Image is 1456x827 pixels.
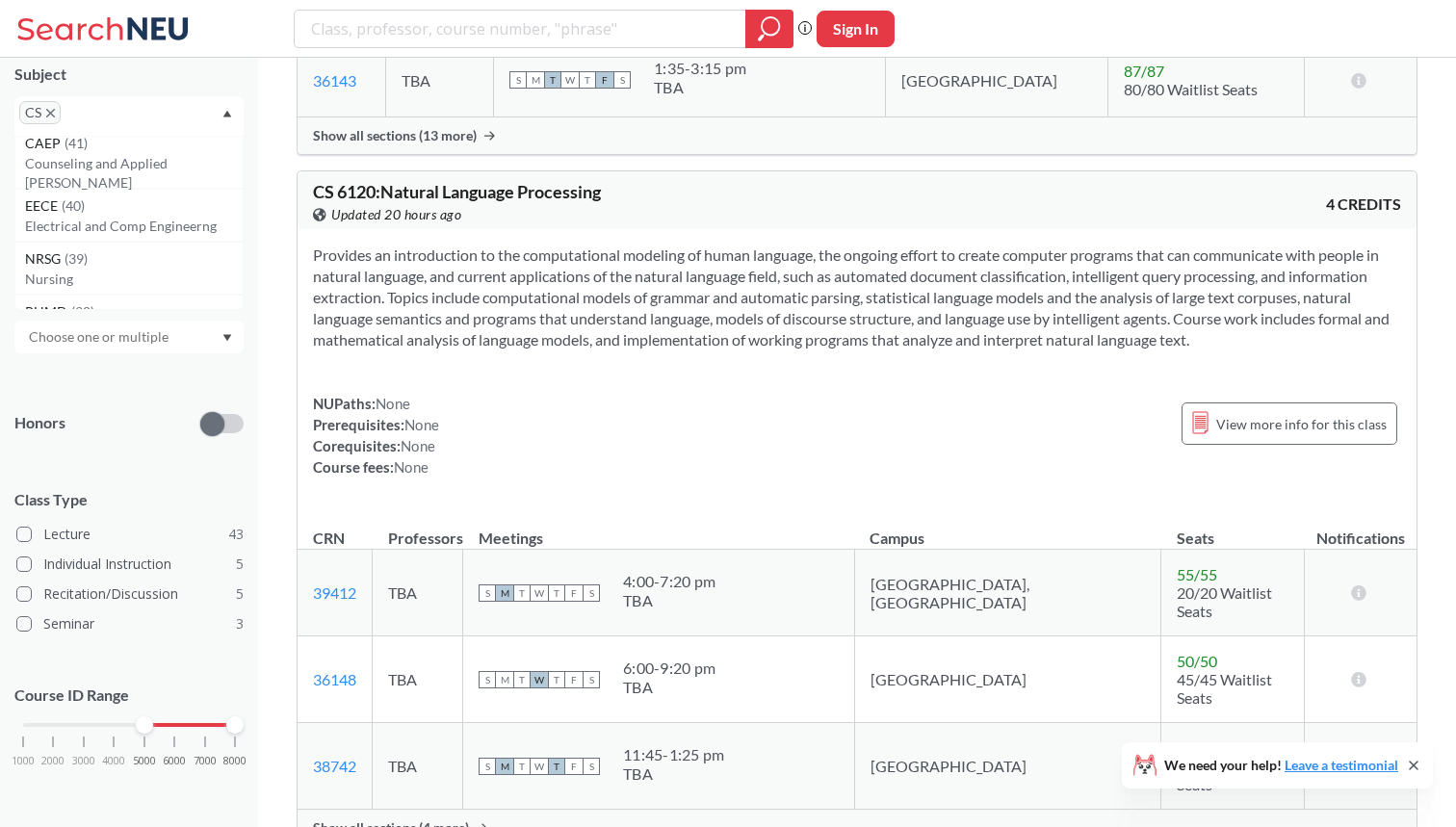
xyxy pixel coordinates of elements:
span: S [479,584,496,602]
span: 20/20 Waitlist Seats [1177,583,1272,620]
svg: X to remove pill [46,109,55,117]
span: ( 39 ) [65,250,88,267]
a: 38742 [313,757,356,775]
span: M [496,758,513,775]
td: [GEOGRAPHIC_DATA], [GEOGRAPHIC_DATA] [854,550,1161,636]
span: 80/80 Waitlist Seats [1124,80,1258,98]
label: Seminar [16,611,244,636]
span: T [579,71,596,89]
div: Dropdown arrow [14,321,244,353]
th: Campus [854,508,1161,550]
span: S [583,758,600,775]
span: ( 41 ) [65,135,88,151]
span: S [613,71,631,89]
span: M [496,584,513,602]
a: 39412 [313,583,356,602]
a: 36143 [313,71,356,90]
div: 11:45 - 1:25 pm [623,745,724,764]
span: View more info for this class [1216,412,1387,436]
td: TBA [373,636,463,723]
span: S [583,584,600,602]
p: Electrical and Comp Engineerng [25,217,243,236]
div: TBA [623,678,715,697]
td: TBA [373,723,463,810]
label: Lecture [16,522,244,547]
span: EECE [25,195,62,217]
span: 55 / 55 [1177,565,1217,583]
div: CSX to remove pillDropdown arrowCAEP(41)Counseling and Applied [PERSON_NAME]EECE(40)Electrical an... [14,96,244,136]
span: F [565,671,583,688]
th: Meetings [463,508,855,550]
p: Nursing [25,270,243,289]
div: NUPaths: Prerequisites: Corequisites: Course fees: [313,393,439,478]
span: Class Type [14,489,244,510]
div: TBA [623,764,724,784]
span: T [513,758,531,775]
span: F [565,584,583,602]
span: M [527,71,544,89]
span: 43 [228,524,244,545]
span: 7000 [194,756,217,766]
td: [GEOGRAPHIC_DATA] [854,723,1161,810]
a: 36148 [313,670,356,688]
div: TBA [623,591,715,610]
span: None [394,458,429,476]
span: S [479,758,496,775]
span: 5000 [133,756,156,766]
td: TBA [386,43,494,117]
span: M [496,671,513,688]
svg: Dropdown arrow [222,334,232,342]
span: W [561,71,579,89]
span: ( 40 ) [62,197,85,214]
td: TBA [373,550,463,636]
span: CSX to remove pill [19,101,61,124]
span: 6000 [163,756,186,766]
span: ( 38 ) [71,303,94,320]
span: 5 [236,554,244,575]
input: Class, professor, course number, "phrase" [309,13,732,45]
span: 1000 [12,756,35,766]
svg: Dropdown arrow [222,110,232,117]
span: 3000 [72,756,95,766]
span: None [404,416,439,433]
td: [GEOGRAPHIC_DATA] [885,43,1107,117]
span: W [531,758,548,775]
span: F [596,71,613,89]
span: None [401,437,435,454]
span: None [376,395,410,412]
span: 4000 [102,756,125,766]
p: Honors [14,412,65,434]
p: Course ID Range [14,685,244,707]
span: Updated 20 hours ago [331,204,461,225]
span: S [479,671,496,688]
th: Notifications [1305,508,1417,550]
svg: magnifying glass [758,15,781,42]
span: 5 [236,583,244,605]
span: W [531,584,548,602]
div: 6:00 - 9:20 pm [623,659,715,678]
div: 1:35 - 3:15 pm [654,59,746,78]
div: CRN [313,528,345,549]
span: 87 / 87 [1124,62,1164,80]
span: NRSG [25,248,65,270]
span: T [513,584,531,602]
span: CAEP [25,133,65,154]
span: Show all sections (13 more) [313,127,477,144]
input: Choose one or multiple [19,325,181,349]
div: magnifying glass [745,10,793,48]
span: 45/45 Waitlist Seats [1177,670,1272,707]
span: We need your help! [1164,759,1398,772]
span: 4 CREDITS [1326,194,1401,215]
div: TBA [654,78,746,97]
span: PHMD [25,301,71,323]
span: 8000 [223,756,247,766]
span: 2000 [41,756,65,766]
section: Provides an introduction to the computational modeling of human language, the ongoing effort to c... [313,245,1401,350]
span: T [544,71,561,89]
span: T [548,758,565,775]
div: 4:00 - 7:20 pm [623,572,715,591]
span: T [513,671,531,688]
span: 50 / 50 [1177,738,1217,757]
span: S [509,71,527,89]
th: Seats [1161,508,1305,550]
